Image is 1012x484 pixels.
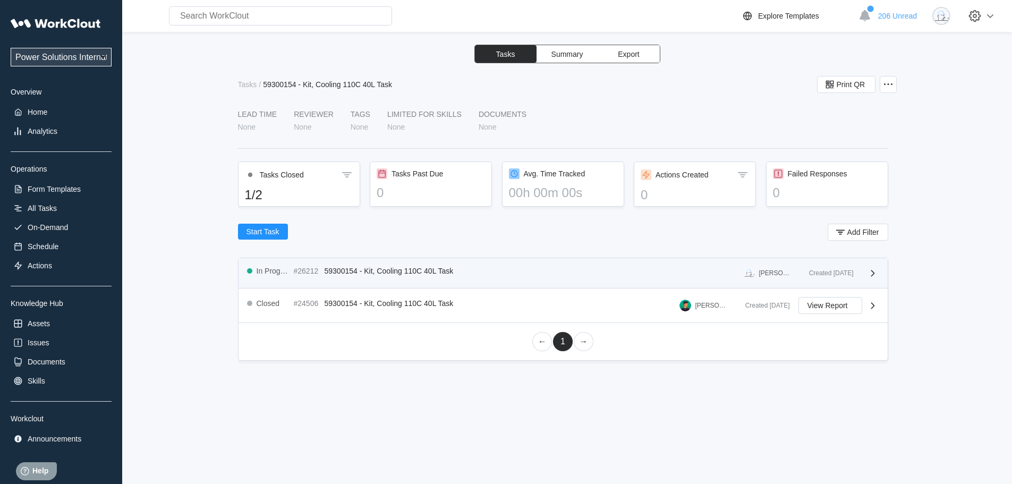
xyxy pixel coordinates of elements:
div: #26212 [294,267,320,275]
a: Previous page [532,332,552,351]
span: 206 Unread [878,12,917,20]
div: Schedule [28,242,58,251]
div: Created [DATE] [737,302,790,309]
input: Search WorkClout [169,6,392,26]
div: Issues [28,338,49,347]
div: Home [28,108,47,116]
div: [PERSON_NAME] [695,302,728,309]
a: All Tasks [11,201,112,216]
div: Actions Created [656,171,709,179]
div: Explore Templates [758,12,819,20]
a: Actions [11,258,112,273]
a: On-Demand [11,220,112,235]
div: None [351,123,368,131]
span: Summary [551,50,583,58]
span: Start Task [246,228,279,235]
div: Failed Responses [788,169,847,178]
div: Closed [257,299,280,308]
a: Schedule [11,239,112,254]
div: Form Templates [28,185,81,193]
div: LIMITED FOR SKILLS [387,110,462,118]
a: Assets [11,316,112,331]
div: Assets [28,319,50,328]
div: 0 [641,188,749,202]
button: Add Filter [828,224,888,241]
a: Form Templates [11,182,112,197]
span: Tasks [496,50,515,58]
div: Documents [479,110,526,118]
a: Skills [11,373,112,388]
button: View Report [798,297,862,314]
div: Tasks [238,80,257,89]
div: 0 [377,185,485,200]
div: Actions [28,261,52,270]
div: 59300154 - Kit, Cooling 110C 40L Task [263,80,392,89]
div: Workclout [11,414,112,423]
button: Tasks [475,45,537,63]
div: Avg. Time Tracked [524,169,585,178]
div: Created [DATE] [801,269,854,277]
div: Tasks Past Due [392,169,443,178]
div: Overview [11,88,112,96]
img: clout-09.png [932,7,950,25]
button: Print QR [817,76,875,93]
a: Page 1 is your current page [553,332,573,351]
div: Announcements [28,435,81,443]
div: Knowledge Hub [11,299,112,308]
div: All Tasks [28,204,57,213]
div: On-Demand [28,223,68,232]
div: Analytics [28,127,57,135]
div: None [238,123,256,131]
div: Tags [351,110,370,118]
img: user.png [679,300,691,311]
a: Analytics [11,124,112,139]
button: Summary [537,45,598,63]
div: 00h 00m 00s [509,185,617,200]
div: 0 [773,185,881,200]
a: Closed#2450659300154 - Kit, Cooling 110C 40L Task[PERSON_NAME]Created [DATE]View Report [239,288,888,323]
div: Operations [11,165,112,173]
span: Print QR [837,81,865,88]
span: 59300154 - Kit, Cooling 110C 40L Task [325,299,454,308]
button: Export [598,45,660,63]
span: Add Filter [847,228,879,236]
a: Announcements [11,431,112,446]
div: / [259,80,261,89]
div: Skills [28,377,45,385]
div: None [387,123,405,131]
div: #24506 [294,299,320,308]
div: [PERSON_NAME] [759,269,792,277]
span: 59300154 - Kit, Cooling 110C 40L Task [325,267,454,275]
div: Tasks Closed [260,171,304,179]
span: View Report [807,302,848,309]
div: None [479,123,496,131]
div: In Progress [257,267,290,275]
a: Home [11,105,112,120]
a: Tasks [238,80,259,89]
div: LEAD TIME [238,110,277,118]
button: Start Task [238,224,288,240]
div: None [294,123,311,131]
img: clout-09.png [743,267,755,279]
span: Export [618,50,639,58]
a: Explore Templates [741,10,853,22]
div: Documents [28,358,65,366]
div: Reviewer [294,110,334,118]
a: Issues [11,335,112,350]
a: In Progress#2621259300154 - Kit, Cooling 110C 40L Task[PERSON_NAME]Created [DATE] [239,258,888,288]
a: Documents [11,354,112,369]
div: 1/2 [245,188,353,202]
a: Next page [574,332,593,351]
